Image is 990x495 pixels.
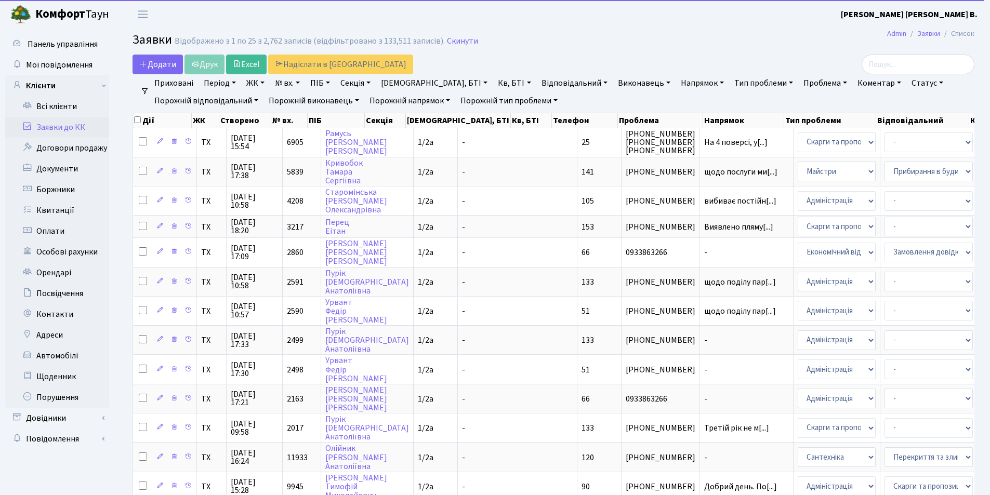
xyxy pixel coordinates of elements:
[265,92,363,110] a: Порожній виконавець
[287,335,303,346] span: 2499
[5,117,109,138] a: Заявки до КК
[231,302,278,319] span: [DATE] 10:57
[5,304,109,325] a: Контакти
[201,307,222,315] span: ТХ
[582,305,590,317] span: 51
[418,195,433,207] span: 1/2а
[192,113,219,128] th: ЖК
[462,166,465,178] span: -
[201,278,222,286] span: ТХ
[133,113,192,128] th: Дії
[5,96,109,117] a: Всі клієнти
[231,273,278,290] span: [DATE] 10:58
[325,267,409,297] a: Пурік[DEMOGRAPHIC_DATA]Анатоліївна
[626,336,695,344] span: [PHONE_NUMBER]
[853,74,905,92] a: Коментар
[704,453,789,462] span: -
[887,28,906,39] a: Admin
[418,247,433,258] span: 1/2а
[418,452,433,463] span: 1/2а
[582,452,594,463] span: 120
[5,221,109,242] a: Оплати
[704,137,768,148] span: На 4 поверсі, у[...]
[325,297,387,326] a: УрвантФедір[PERSON_NAME]
[139,59,176,70] span: Додати
[462,305,465,317] span: -
[626,366,695,374] span: [PHONE_NUMBER]
[917,28,940,39] a: Заявки
[907,74,947,92] a: Статус
[552,113,618,128] th: Телефон
[287,452,308,463] span: 11933
[876,113,970,128] th: Відповідальний
[703,113,784,128] th: Напрямок
[231,244,278,261] span: [DATE] 17:09
[626,168,695,176] span: [PHONE_NUMBER]
[231,478,278,494] span: [DATE] 15:28
[462,137,465,148] span: -
[5,138,109,158] a: Договори продажу
[287,364,303,376] span: 2498
[841,8,978,21] a: [PERSON_NAME] [PERSON_NAME] В.
[418,481,433,492] span: 1/2а
[201,197,222,205] span: ТХ
[456,92,562,110] a: Порожній тип проблеми
[201,138,222,146] span: ТХ
[287,137,303,148] span: 6905
[287,305,303,317] span: 2590
[418,422,433,434] span: 1/2а
[872,23,990,45] nav: breadcrumb
[200,74,240,92] a: Період
[308,113,365,128] th: ПІБ
[231,332,278,349] span: [DATE] 17:33
[677,74,728,92] a: Напрямок
[704,221,773,233] span: Виявлено пляму[...]
[287,195,303,207] span: 4208
[704,366,789,374] span: -
[35,6,109,23] span: Таун
[377,74,492,92] a: [DEMOGRAPHIC_DATA], БТІ
[626,483,695,491] span: [PHONE_NUMBER]
[150,74,197,92] a: Приховані
[582,364,590,376] span: 51
[5,283,109,304] a: Посвідчення
[704,305,776,317] span: щодо поділу пар[...]
[582,247,590,258] span: 66
[231,163,278,180] span: [DATE] 17:38
[704,195,776,207] span: вибиває постійн[...]
[462,393,465,405] span: -
[5,55,109,75] a: Мої повідомлення
[325,413,409,443] a: Пурік[DEMOGRAPHIC_DATA]Анатоліївна
[582,481,590,492] span: 90
[418,221,433,233] span: 1/2а
[462,221,465,233] span: -
[5,200,109,221] a: Квитанції
[462,481,465,492] span: -
[618,113,704,128] th: Проблема
[614,74,675,92] a: Виконавець
[5,429,109,449] a: Повідомлення
[5,325,109,345] a: Адреси
[462,276,465,288] span: -
[784,113,876,128] th: Тип проблеми
[626,248,695,257] span: 0933863266
[406,113,511,128] th: [DEMOGRAPHIC_DATA], БТІ
[626,453,695,462] span: [PHONE_NUMBER]
[704,276,776,288] span: щодо поділу пар[...]
[325,217,349,237] a: ПерецЕітан
[5,366,109,387] a: Щоденник
[626,223,695,231] span: [PHONE_NUMBER]
[201,483,222,491] span: ТХ
[704,336,789,344] span: -
[231,361,278,378] span: [DATE] 17:30
[626,307,695,315] span: [PHONE_NUMBER]
[537,74,612,92] a: Відповідальний
[582,166,594,178] span: 141
[626,278,695,286] span: [PHONE_NUMBER]
[462,335,465,346] span: -
[35,6,85,22] b: Комфорт
[325,443,387,472] a: Олійник[PERSON_NAME]Анатоліївна
[704,422,769,434] span: Третій рік не м[...]
[626,130,695,155] span: [PHONE_NUMBER] [PHONE_NUMBER] [PHONE_NUMBER]
[231,390,278,407] span: [DATE] 17:21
